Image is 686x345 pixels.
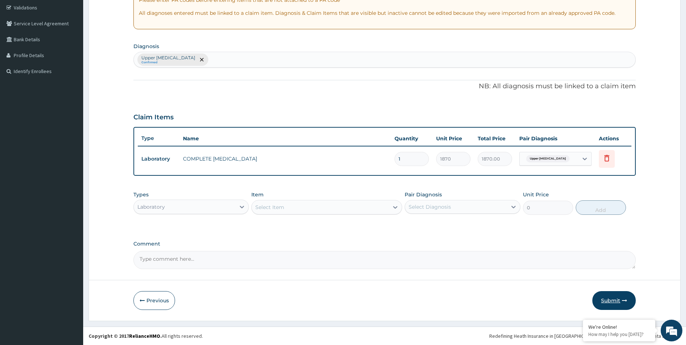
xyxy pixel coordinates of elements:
[133,291,175,310] button: Previous
[489,332,681,340] div: Redefining Heath Insurance in [GEOGRAPHIC_DATA] using Telemedicine and Data Science!
[4,197,138,223] textarea: Type your message and hit 'Enter'
[474,131,516,146] th: Total Price
[526,155,570,162] span: Upper [MEDICAL_DATA]
[179,152,391,166] td: COMPLETE [MEDICAL_DATA]
[179,131,391,146] th: Name
[433,131,474,146] th: Unit Price
[133,114,174,122] h3: Claim Items
[141,55,195,61] p: Upper [MEDICAL_DATA]
[83,327,686,345] footer: All rights reserved.
[523,191,549,198] label: Unit Price
[141,61,195,64] small: Confirmed
[391,131,433,146] th: Quantity
[137,203,165,210] div: Laboratory
[405,191,442,198] label: Pair Diagnosis
[42,91,100,164] span: We're online!
[576,200,626,215] button: Add
[255,204,284,211] div: Select Item
[119,4,136,21] div: Minimize live chat window
[592,291,636,310] button: Submit
[409,203,451,210] div: Select Diagnosis
[133,241,636,247] label: Comment
[139,9,631,17] p: All diagnoses entered must be linked to a claim item. Diagnosis & Claim Items that are visible bu...
[133,192,149,198] label: Types
[89,333,162,339] strong: Copyright © 2017 .
[595,131,631,146] th: Actions
[588,324,650,330] div: We're Online!
[588,331,650,337] p: How may I help you today?
[251,191,264,198] label: Item
[38,41,122,50] div: Chat with us now
[13,36,29,54] img: d_794563401_company_1708531726252_794563401
[129,333,160,339] a: RelianceHMO
[516,131,595,146] th: Pair Diagnosis
[133,82,636,91] p: NB: All diagnosis must be linked to a claim item
[138,152,179,166] td: Laboratory
[199,56,205,63] span: remove selection option
[133,43,159,50] label: Diagnosis
[138,132,179,145] th: Type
